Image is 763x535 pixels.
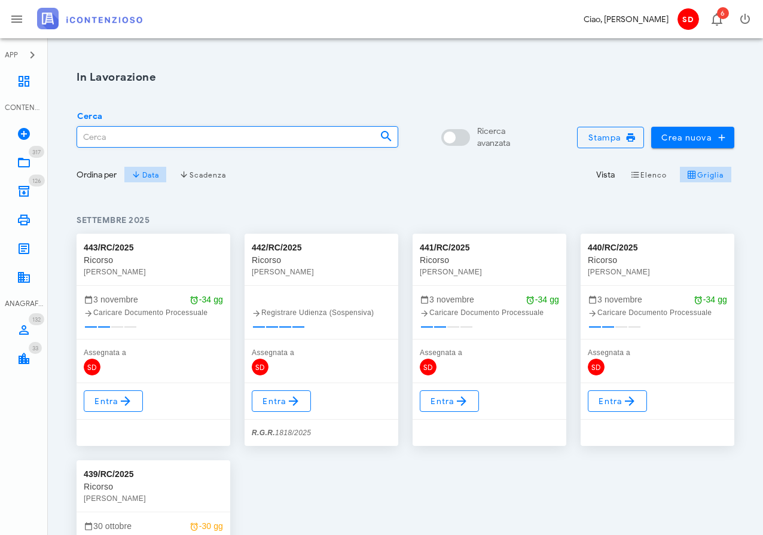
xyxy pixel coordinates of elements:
[190,519,223,533] div: -30 gg
[77,169,117,181] div: Ordina per
[77,214,734,227] h4: settembre 2025
[430,394,469,408] span: Entra
[84,347,223,359] div: Assegnata a
[622,166,675,183] button: Elenco
[680,166,732,183] button: Griglia
[252,307,391,319] div: Registrare Udienza (Sospensiva)
[32,316,41,323] span: 132
[84,359,100,375] span: SD
[132,170,158,179] span: Data
[661,132,725,143] span: Crea nuova
[420,307,559,319] div: Caricare Documento Processuale
[32,148,41,156] span: 317
[84,241,134,254] div: 443/RC/2025
[172,166,234,183] button: Scadenza
[420,266,559,278] div: [PERSON_NAME]
[588,347,727,359] div: Assegnata a
[477,126,510,149] div: Ricerca avanzata
[651,127,734,148] button: Crea nuova
[190,293,223,306] div: -34 gg
[420,254,559,266] div: Ricorso
[587,132,634,143] span: Stampa
[84,390,143,412] a: Entra
[420,359,437,375] span: SD
[37,8,142,29] img: logo-text-2x.png
[677,8,699,30] span: SD
[588,293,727,306] div: 3 novembre
[588,390,647,412] a: Entra
[526,293,559,306] div: -34 gg
[694,293,727,306] div: -34 gg
[84,307,223,319] div: Caricare Documento Processuale
[29,342,42,354] span: Distintivo
[84,481,223,493] div: Ricorso
[673,5,702,33] button: SD
[584,13,669,26] div: Ciao, [PERSON_NAME]
[252,347,391,359] div: Assegnata a
[630,170,667,179] span: Elenco
[5,102,43,113] div: CONTENZIOSO
[577,127,644,148] button: Stampa
[124,166,167,183] button: Data
[252,427,311,439] div: 1818/2025
[84,519,223,533] div: 30 ottobre
[84,254,223,266] div: Ricorso
[717,7,729,19] span: Distintivo
[252,254,391,266] div: Ricorso
[84,467,134,481] div: 439/RC/2025
[420,241,470,254] div: 441/RC/2025
[77,69,734,85] h1: In Lavorazione
[687,170,724,179] span: Griglia
[32,344,38,352] span: 33
[420,347,559,359] div: Assegnata a
[252,359,268,375] span: SD
[252,241,302,254] div: 442/RC/2025
[84,293,223,306] div: 3 novembre
[84,493,223,505] div: [PERSON_NAME]
[588,359,605,375] span: SD
[74,111,102,123] label: Cerca
[420,293,559,306] div: 3 novembre
[420,390,479,412] a: Entra
[29,146,44,158] span: Distintivo
[252,429,275,437] strong: R.G.R.
[588,307,727,319] div: Caricare Documento Processuale
[5,298,43,309] div: ANAGRAFICA
[32,177,41,185] span: 126
[84,266,223,278] div: [PERSON_NAME]
[588,266,727,278] div: [PERSON_NAME]
[262,394,301,408] span: Entra
[179,170,227,179] span: Scadenza
[596,169,615,181] div: Vista
[598,394,637,408] span: Entra
[588,241,638,254] div: 440/RC/2025
[252,390,311,412] a: Entra
[77,127,370,147] input: Cerca
[588,254,727,266] div: Ricorso
[702,5,731,33] button: Distintivo
[29,313,44,325] span: Distintivo
[252,266,391,278] div: [PERSON_NAME]
[94,394,133,408] span: Entra
[29,175,45,187] span: Distintivo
